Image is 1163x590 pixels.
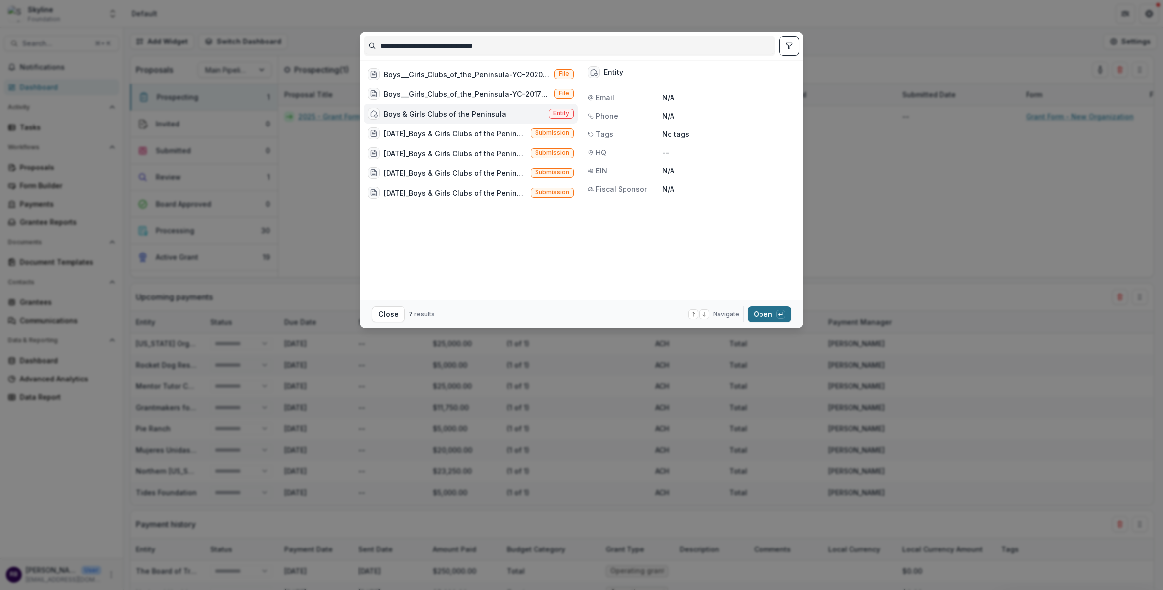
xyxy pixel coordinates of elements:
[662,111,797,121] p: N/A
[596,166,607,176] span: EIN
[535,189,569,196] span: Submission
[779,36,799,56] button: toggle filters
[535,129,569,136] span: Submission
[713,310,739,319] span: Navigate
[662,129,689,139] p: No tags
[596,184,647,194] span: Fiscal Sponsor
[596,147,606,158] span: HQ
[596,92,614,103] span: Email
[559,70,569,77] span: File
[372,306,405,322] button: Close
[662,147,797,158] p: --
[596,129,613,139] span: Tags
[662,184,797,194] p: N/A
[384,188,527,198] div: [DATE]_Boys & Girls Clubs of the Peninsula_450000
[384,128,527,139] div: [DATE]_Boys & Girls Clubs of the Peninsula_375000
[384,168,527,178] div: [DATE]_Boys & Girls Clubs of the Peninsula_25000
[384,89,550,99] div: Boys___Girls_Clubs_of_the_Peninsula-YC-2017-25678.pdf
[535,169,569,176] span: Submission
[748,306,791,322] button: Open
[596,111,618,121] span: Phone
[414,310,435,318] span: results
[384,109,506,119] div: Boys & Girls Clubs of the Peninsula
[409,310,413,318] span: 7
[662,166,797,176] p: N/A
[553,110,569,117] span: Entity
[384,148,527,159] div: [DATE]_Boys & Girls Clubs of the Peninsula_375000
[384,69,550,80] div: Boys___Girls_Clubs_of_the_Peninsula-YC-2020-42681.pdf
[559,90,569,97] span: File
[535,149,569,156] span: Submission
[662,92,797,103] p: N/A
[604,68,623,77] div: Entity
